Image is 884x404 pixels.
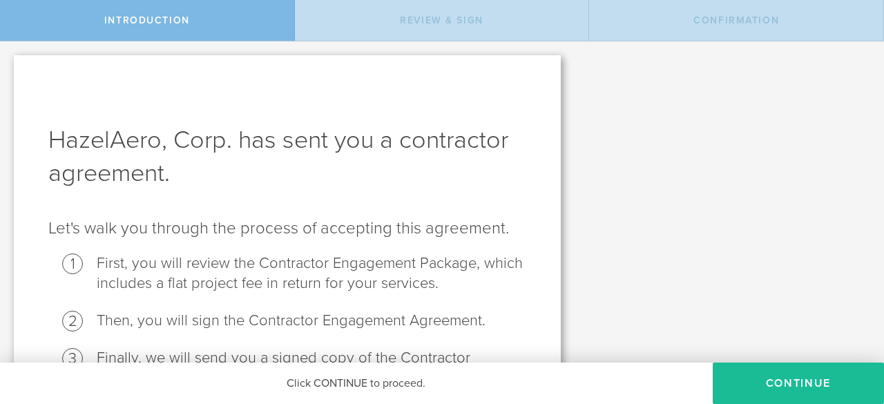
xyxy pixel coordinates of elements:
[97,311,526,331] li: Then, you will sign the Contractor Engagement Agreement.
[48,124,526,190] h1: HazelAero, Corp. has sent you a contractor agreement.
[97,348,526,388] li: Finally, we will send you a signed copy of the Contractor Engagement Package for your records.
[400,15,483,26] span: Review & sign
[693,15,779,26] span: Confirmation
[97,253,526,294] li: First, you will review the Contractor Engagement Package, which includes a flat project fee in re...
[48,218,526,240] p: Let's walk you through the process of accepting this agreement.
[104,15,190,26] span: Introduction
[713,363,884,404] button: Continue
